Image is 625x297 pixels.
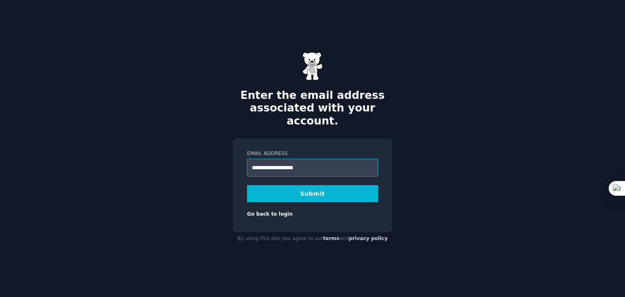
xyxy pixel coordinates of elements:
[247,150,378,157] label: Email Address
[247,185,378,202] button: Submit
[233,232,392,245] div: By using this site you agree to our and
[233,89,392,128] h2: Enter the email address associated with your account.
[247,211,293,217] a: Go back to login
[323,236,339,241] a: terms
[302,52,323,81] img: Gummy Bear
[349,236,388,241] a: privacy policy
